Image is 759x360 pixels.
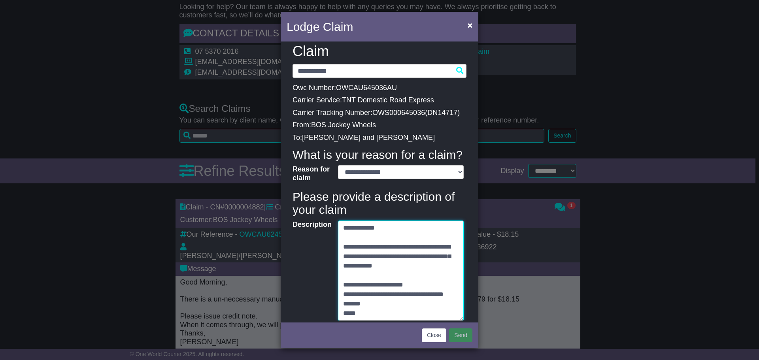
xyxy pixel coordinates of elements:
span: OWCAU645036AU [336,84,397,92]
button: Send [449,328,472,342]
button: Close [422,328,446,342]
h4: What is your reason for a claim? [293,148,466,161]
span: TNT Domestic Road Express [342,96,434,104]
p: Carrier Service: [293,96,466,105]
label: Reason for claim [289,165,334,182]
h4: Lodge Claim [287,18,353,36]
span: [PERSON_NAME] and [PERSON_NAME] [302,134,435,141]
p: To: [293,134,466,142]
h3: Claim [293,43,466,59]
label: Description [289,221,334,319]
span: BOS Jockey Wheels [311,121,376,129]
span: OWS000645036 [372,109,425,117]
span: DN14717 [427,109,457,117]
p: Owc Number: [293,84,466,92]
p: From: [293,121,466,130]
h4: Please provide a description of your claim [293,190,466,216]
p: Carrier Tracking Number: ( ) [293,109,466,117]
button: Close [464,17,476,33]
span: × [468,21,472,30]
